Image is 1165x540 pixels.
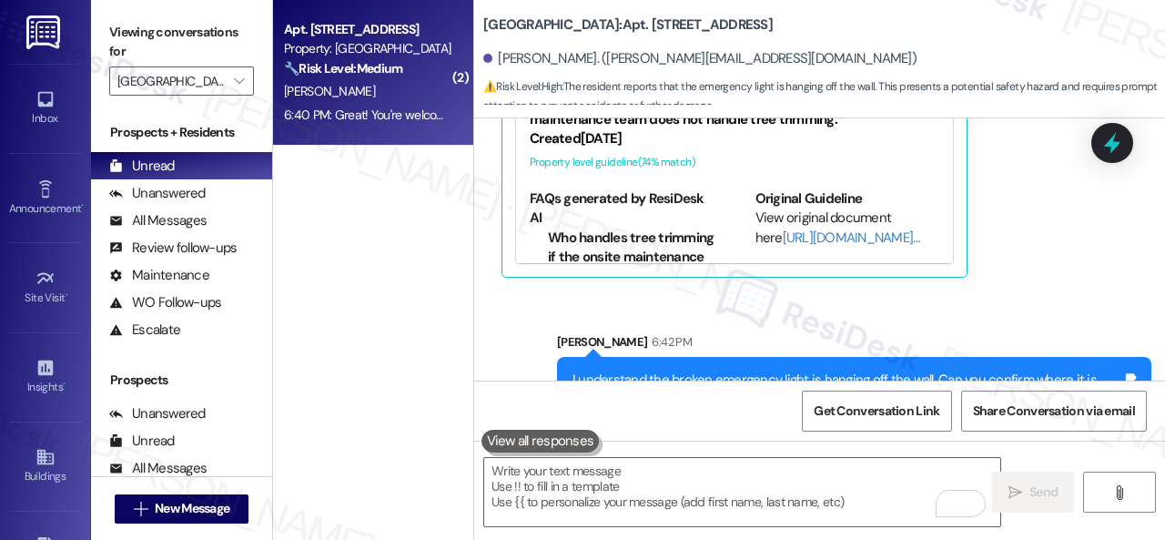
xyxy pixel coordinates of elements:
div: Property level guideline ( 74 % match) [530,153,939,172]
div: I understand the broken emergency light is hanging off the wall. Can you confirm where it is exac... [572,371,1122,410]
div: Created [DATE] [530,129,939,148]
strong: 🔧 Risk Level: Medium [284,60,402,76]
input: All communities [117,66,225,96]
div: WO Follow-ups [109,293,221,312]
i:  [134,502,147,516]
strong: ⚠️ Risk Level: High [483,79,562,94]
div: Unanswered [109,404,206,423]
div: View original document here [755,209,940,248]
span: Send [1029,483,1058,502]
span: Get Conversation Link [814,402,939,421]
button: New Message [115,494,249,524]
button: Share Conversation via email [961,391,1147,432]
div: Apt. [STREET_ADDRESS] [284,20,452,39]
textarea: To enrich screen reader interactions, please activate Accessibility in Grammarly extension settings [484,458,1000,526]
i:  [1008,485,1022,500]
b: [GEOGRAPHIC_DATA]: Apt. [STREET_ADDRESS] [483,15,773,35]
a: Insights • [9,352,82,402]
div: [PERSON_NAME] [557,332,1151,358]
div: [PERSON_NAME]. ([PERSON_NAME][EMAIL_ADDRESS][DOMAIN_NAME]) [483,49,917,68]
div: All Messages [109,459,207,478]
span: • [81,199,84,212]
b: FAQs generated by ResiDesk AI [530,189,704,227]
div: Property: [GEOGRAPHIC_DATA] [284,39,452,58]
button: Send [992,472,1074,513]
span: New Message [155,499,229,518]
div: Escalate [109,321,180,340]
div: All Messages [109,211,207,230]
div: 6:40 PM: Great! You're welcome! [284,107,456,123]
div: Unread [109,157,175,176]
span: Share Conversation via email [973,402,1135,421]
span: • [66,289,68,301]
button: Get Conversation Link [802,391,951,432]
div: Prospects + Residents [91,123,272,142]
span: : The resident reports that the emergency light is hanging off the wall. This presents a potentia... [483,77,1165,117]
span: [PERSON_NAME] [284,83,375,99]
b: Original Guideline [755,189,863,208]
div: Review follow-ups [109,239,237,258]
a: [URL][DOMAIN_NAME]… [783,229,920,247]
li: Who handles tree trimming if the onsite maintenance team doesn't? [548,229,714,287]
label: Viewing conversations for [109,18,254,66]
div: 6:42 PM [647,332,691,352]
img: ResiDesk Logo [26,15,64,49]
div: Unanswered [109,184,206,203]
i:  [1112,485,1126,500]
a: Buildings [9,442,82,491]
div: Unread [109,432,175,451]
i:  [234,74,244,88]
a: Site Visit • [9,263,82,312]
div: Maintenance [109,266,209,285]
div: Prospects [91,371,272,390]
span: • [63,378,66,391]
a: Inbox [9,84,82,133]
